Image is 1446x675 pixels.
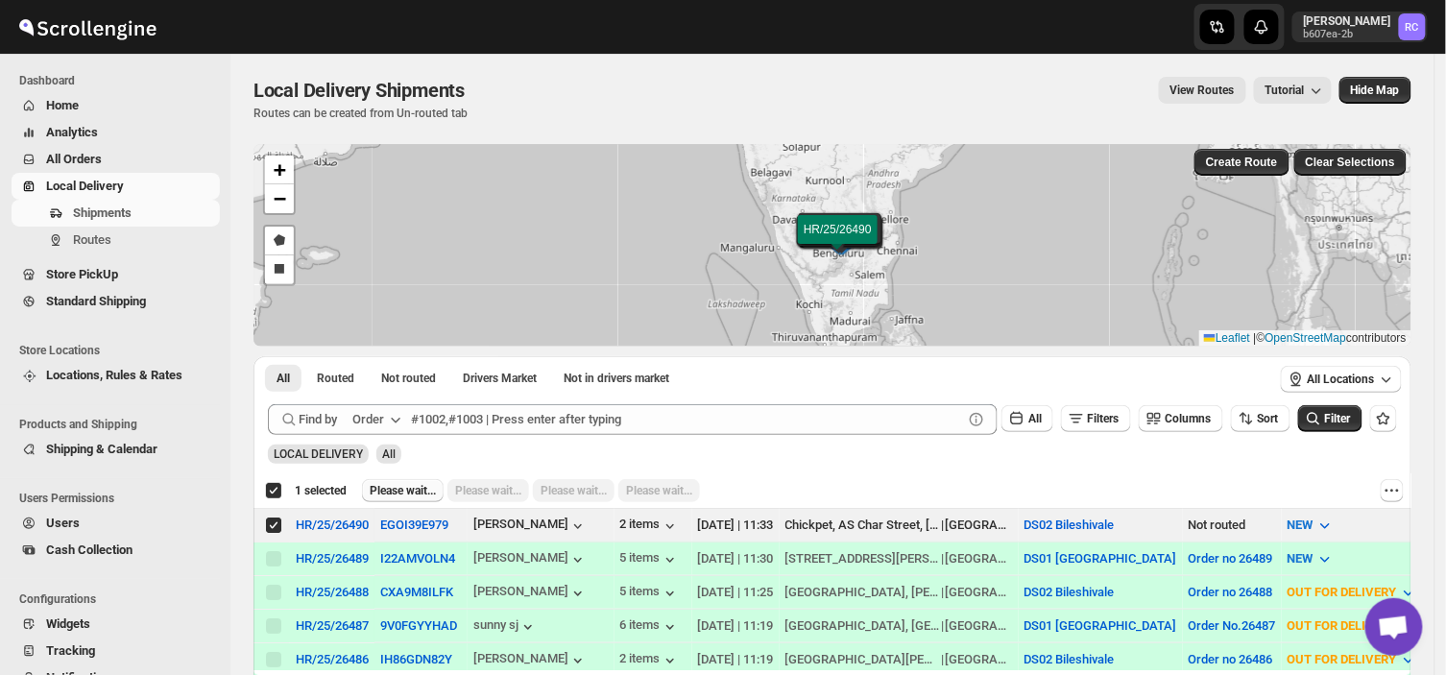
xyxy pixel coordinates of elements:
[620,584,680,603] div: 5 items
[46,542,133,557] span: Cash Collection
[1254,77,1332,104] button: Tutorial
[274,186,286,210] span: −
[473,651,588,670] div: [PERSON_NAME]
[19,73,221,88] span: Dashboard
[1088,412,1120,425] span: Filters
[1339,77,1411,104] button: Map action label
[1001,405,1053,432] button: All
[829,234,857,255] img: Marker
[1325,412,1351,425] span: Filter
[12,537,220,564] button: Cash Collection
[46,368,182,382] span: Locations, Rules & Rates
[370,365,447,392] button: Unrouted
[826,234,855,255] img: Marker
[296,618,369,633] button: HR/25/26487
[620,517,680,536] div: 2 items
[1189,551,1273,566] button: Order no 26489
[1024,518,1115,532] button: DS02 Bileshivale
[1406,21,1419,34] text: RC
[46,516,80,530] span: Users
[1288,518,1313,532] span: NEW
[380,518,448,532] button: EGOI39E979
[945,549,1012,568] div: [GEOGRAPHIC_DATA]
[1292,12,1428,42] button: User menu
[12,638,220,664] button: Tracking
[299,410,337,429] span: Find by
[1024,618,1177,633] button: DS01 [GEOGRAPHIC_DATA]
[698,549,774,568] div: [DATE] | 11:30
[73,232,111,247] span: Routes
[46,267,118,281] span: Store PickUp
[825,229,854,250] img: Marker
[473,617,538,637] button: sunny sj
[1281,366,1402,393] button: All Locations
[380,618,457,633] button: 9V0FGYYHAD
[12,92,220,119] button: Home
[12,611,220,638] button: Widgets
[451,365,548,392] button: Claimable
[1304,13,1391,29] p: [PERSON_NAME]
[12,510,220,537] button: Users
[1061,405,1131,432] button: Filters
[46,125,98,139] span: Analytics
[411,404,963,435] input: #1002,#1003 | Press enter after typing
[620,617,680,637] button: 6 items
[1254,331,1257,345] span: |
[785,516,941,535] div: Chickpet, AS Char Street, [GEOGRAPHIC_DATA], Sultanpete
[19,417,221,432] span: Products and Shipping
[1288,551,1313,566] span: NEW
[296,652,369,666] button: HR/25/26486
[253,79,465,102] span: Local Delivery Shipments
[1204,331,1250,345] a: Leaflet
[552,365,681,392] button: Un-claimable
[46,294,146,308] span: Standard Shipping
[12,200,220,227] button: Shipments
[317,371,354,386] span: Routed
[296,585,369,599] button: HR/25/26488
[381,371,436,386] span: Not routed
[46,616,90,631] span: Widgets
[473,584,588,603] button: [PERSON_NAME]
[1276,611,1430,641] button: OUT FOR DELIVERY
[1139,405,1223,432] button: Columns
[380,652,452,666] button: IH86GDN82Y
[296,518,369,532] button: HR/25/26490
[473,517,588,536] button: [PERSON_NAME]
[785,616,941,636] div: [GEOGRAPHIC_DATA], [GEOGRAPHIC_DATA]
[1276,510,1346,541] button: NEW
[19,343,221,358] span: Store Locations
[620,550,680,569] button: 5 items
[1024,652,1115,666] button: DS02 Bileshivale
[1298,405,1362,432] button: Filter
[265,227,294,255] a: Draw a polygon
[1265,331,1347,345] a: OpenStreetMap
[1308,372,1375,387] span: All Locations
[341,404,417,435] button: Order
[473,550,588,569] button: [PERSON_NAME]
[823,231,852,253] img: Marker
[277,371,290,386] span: All
[352,410,384,429] div: Order
[46,442,157,456] span: Shipping & Calendar
[1288,618,1397,633] span: OUT FOR DELIVERY
[1024,585,1115,599] button: DS02 Bileshivale
[620,651,680,670] button: 2 items
[73,205,132,220] span: Shipments
[698,583,774,602] div: [DATE] | 11:25
[827,229,856,251] img: Marker
[1028,412,1042,425] span: All
[1276,577,1430,608] button: OUT FOR DELIVERY
[296,551,369,566] button: HR/25/26489
[785,583,941,602] div: [GEOGRAPHIC_DATA], [PERSON_NAME][GEOGRAPHIC_DATA]
[1265,84,1305,97] span: Tutorial
[1024,551,1177,566] button: DS01 [GEOGRAPHIC_DATA]
[253,106,472,121] p: Routes can be created from Un-routed tab
[12,436,220,463] button: Shipping & Calendar
[19,491,221,506] span: Users Permissions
